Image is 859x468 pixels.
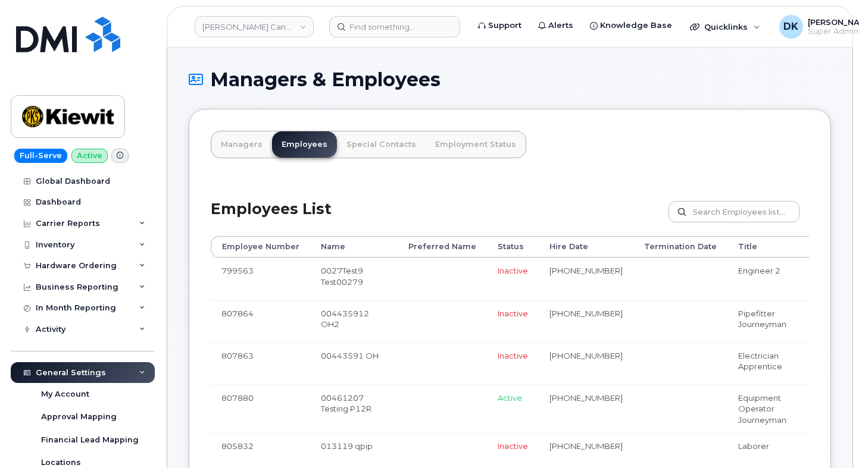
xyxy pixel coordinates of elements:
[189,69,831,90] h1: Managers & Employees
[310,385,398,433] td: 00461207 Testing P12R
[487,236,539,257] th: Status
[498,351,528,360] span: Inactive
[727,257,815,300] td: Engineer 2
[211,385,310,433] td: 807880
[211,236,310,257] th: Employee Number
[211,300,310,343] td: 807864
[539,236,633,257] th: Hire Date
[310,300,398,343] td: 004435912 OH2
[539,343,633,385] td: [PHONE_NUMBER]
[272,131,337,158] a: Employees
[727,300,815,343] td: Pipefitter Journeyman
[211,131,272,158] a: Managers
[211,201,332,236] h2: Employees List
[727,385,815,433] td: Equipment Operator Journeyman
[426,131,526,158] a: Employment Status
[498,309,528,318] span: Inactive
[539,257,633,300] td: [PHONE_NUMBER]
[498,266,528,275] span: Inactive
[211,343,310,385] td: 807863
[211,257,310,300] td: 799563
[337,131,426,158] a: Special Contacts
[727,236,815,257] th: Title
[310,236,398,257] th: Name
[310,343,398,385] td: 00443591 OH
[633,236,727,257] th: Termination Date
[727,343,815,385] td: Electrician Apprentice
[498,393,522,403] span: Active
[539,385,633,433] td: [PHONE_NUMBER]
[310,257,398,300] td: 0027Test9 Test00279
[539,300,633,343] td: [PHONE_NUMBER]
[498,441,528,451] span: Inactive
[398,236,487,257] th: Preferred Name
